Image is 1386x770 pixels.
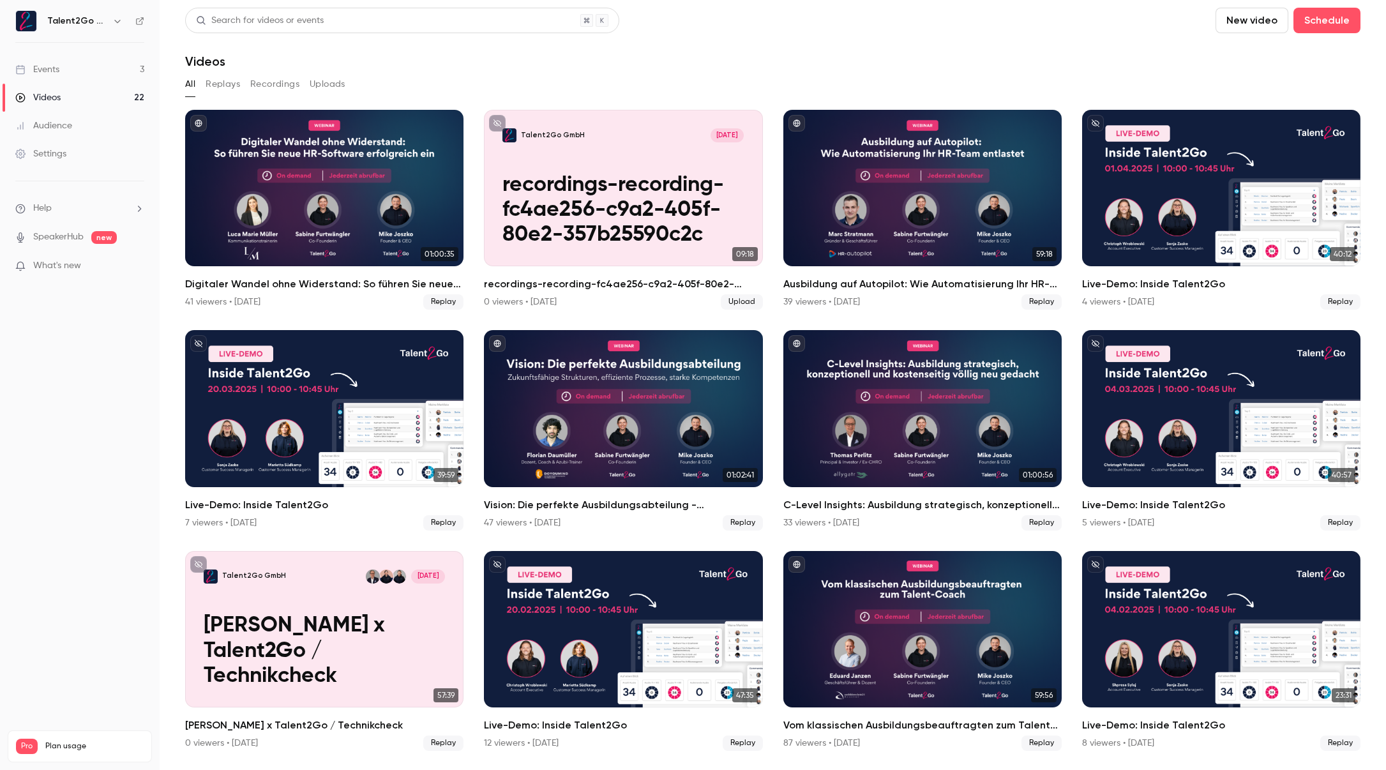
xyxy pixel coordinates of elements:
[723,736,763,751] span: Replay
[783,551,1062,751] li: Vom klassischen Ausbildungsbeauftragten zum Talent-Coach 🤔💡
[1328,468,1355,482] span: 40:57
[185,551,463,751] a: Thomas x Talent2Go / TechnikcheckTalent2Go GmbHMike JoszkoSabine FurtwänglerThomas Perlitz[DATE][...
[1330,247,1355,261] span: 40:12
[783,110,1062,310] li: Ausbildung auf Autopilot: Wie Automatisierung Ihr HR-Team entlastet ⚙️
[788,556,805,573] button: published
[15,63,59,76] div: Events
[502,128,516,142] img: recordings-recording-fc4ae256-c9a2-405f-80e2-357b25590c2c
[521,131,585,140] p: Talent2Go GmbH
[1082,296,1154,308] div: 4 viewers • [DATE]
[783,276,1062,292] h2: Ausbildung auf Autopilot: Wie Automatisierung Ihr HR-Team entlastet ⚙️
[1320,294,1360,310] span: Replay
[1082,330,1360,530] li: Live-Demo: Inside Talent2Go
[783,517,859,529] div: 33 viewers • [DATE]
[33,259,81,273] span: What's new
[1031,688,1057,702] span: 59:56
[484,110,762,310] a: recordings-recording-fc4ae256-c9a2-405f-80e2-357b25590c2cTalent2Go GmbH[DATE]recordings-recording...
[1082,110,1360,310] li: Live-Demo: Inside Talent2Go
[783,497,1062,513] h2: C-Level Insights: Ausbildung strategisch, konzeptionell und kostenseitig völlig neu gedacht 💡📊
[489,335,506,352] button: published
[783,330,1062,530] li: C-Level Insights: Ausbildung strategisch, konzeptionell und kostenseitig völlig neu gedacht 💡📊
[1082,551,1360,751] li: Live-Demo: Inside Talent2Go
[15,91,61,104] div: Videos
[185,551,463,751] li: Thomas x Talent2Go / Technikcheck
[1082,551,1360,751] a: 23:31Live-Demo: Inside Talent2Go8 viewers • [DATE]Replay
[711,128,744,142] span: [DATE]
[502,173,744,248] p: recordings-recording-fc4ae256-c9a2-405f-80e2-357b25590c2c
[185,330,463,530] li: Live-Demo: Inside Talent2Go
[1332,688,1355,702] span: 23:31
[723,515,763,531] span: Replay
[788,335,805,352] button: published
[250,74,299,94] button: Recordings
[1021,294,1062,310] span: Replay
[433,688,458,702] span: 57:39
[185,330,463,530] a: 39:59Live-Demo: Inside Talent2Go7 viewers • [DATE]Replay
[16,11,36,31] img: Talent2Go GmbH
[15,119,72,132] div: Audience
[185,110,463,310] li: Digitaler Wandel ohne Widerstand: So führen Sie neue HR-Software erfolgreich ein
[1087,115,1104,132] button: unpublished
[33,230,84,244] a: SpeakerHub
[15,147,66,160] div: Settings
[190,556,207,573] button: unpublished
[1320,736,1360,751] span: Replay
[1082,517,1154,529] div: 5 viewers • [DATE]
[732,247,758,261] span: 09:18
[484,551,762,751] a: 47:35Live-Demo: Inside Talent2Go12 viewers • [DATE]Replay
[1087,335,1104,352] button: unpublished
[484,551,762,751] li: Live-Demo: Inside Talent2Go
[185,74,195,94] button: All
[185,517,257,529] div: 7 viewers • [DATE]
[379,570,393,584] img: Sabine Furtwängler
[489,115,506,132] button: unpublished
[723,468,758,482] span: 01:02:41
[732,688,758,702] span: 47:35
[423,515,463,531] span: Replay
[1021,736,1062,751] span: Replay
[484,276,762,292] h2: recordings-recording-fc4ae256-c9a2-405f-80e2-357b25590c2c
[411,570,445,584] span: [DATE]
[783,551,1062,751] a: 59:56Vom klassischen Ausbildungsbeauftragten zum Talent-Coach 🤔💡87 viewers • [DATE]Replay
[1019,468,1057,482] span: 01:00:56
[484,497,762,513] h2: Vision: Die perfekte Ausbildungsabteilung - Zukunftsfähige Strukturen, effiziente Prozesse, stark...
[1293,8,1360,33] button: Schedule
[1082,276,1360,292] h2: Live-Demo: Inside Talent2Go
[15,202,144,215] li: help-dropdown-opener
[185,110,463,310] a: 01:00:35Digitaler Wandel ohne Widerstand: So führen Sie neue HR-Software erfolgreich ein41 viewer...
[783,330,1062,530] a: 01:00:56C-Level Insights: Ausbildung strategisch, konzeptionell und kostenseitig völlig neu gedac...
[204,614,445,689] p: [PERSON_NAME] x Talent2Go / Technikcheck
[489,556,506,573] button: unpublished
[1082,110,1360,310] a: 40:12Live-Demo: Inside Talent2Go4 viewers • [DATE]Replay
[423,294,463,310] span: Replay
[484,296,557,308] div: 0 viewers • [DATE]
[783,110,1062,310] a: 59:18Ausbildung auf Autopilot: Wie Automatisierung Ihr HR-Team entlastet ⚙️39 viewers • [DATE]Replay
[1216,8,1288,33] button: New video
[484,718,762,733] h2: Live-Demo: Inside Talent2Go
[185,497,463,513] h2: Live-Demo: Inside Talent2Go
[310,74,345,94] button: Uploads
[1082,497,1360,513] h2: Live-Demo: Inside Talent2Go
[484,110,762,310] li: recordings-recording-fc4ae256-c9a2-405f-80e2-357b25590c2c
[788,115,805,132] button: published
[1087,556,1104,573] button: unpublished
[204,570,218,584] img: Thomas x Talent2Go / Technikcheck
[484,517,561,529] div: 47 viewers • [DATE]
[421,247,458,261] span: 01:00:35
[185,8,1360,762] section: Videos
[484,330,762,530] li: Vision: Die perfekte Ausbildungsabteilung - Zukunftsfähige Strukturen, effiziente Prozesse, stark...
[423,736,463,751] span: Replay
[16,739,38,754] span: Pro
[185,737,258,750] div: 0 viewers • [DATE]
[721,294,763,310] span: Upload
[91,231,117,244] span: new
[1021,515,1062,531] span: Replay
[185,296,260,308] div: 41 viewers • [DATE]
[33,202,52,215] span: Help
[1082,718,1360,733] h2: Live-Demo: Inside Talent2Go
[185,718,463,733] h2: [PERSON_NAME] x Talent2Go / Technikcheck
[1320,515,1360,531] span: Replay
[222,571,286,581] p: Talent2Go GmbH
[190,115,207,132] button: published
[47,15,107,27] h6: Talent2Go GmbH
